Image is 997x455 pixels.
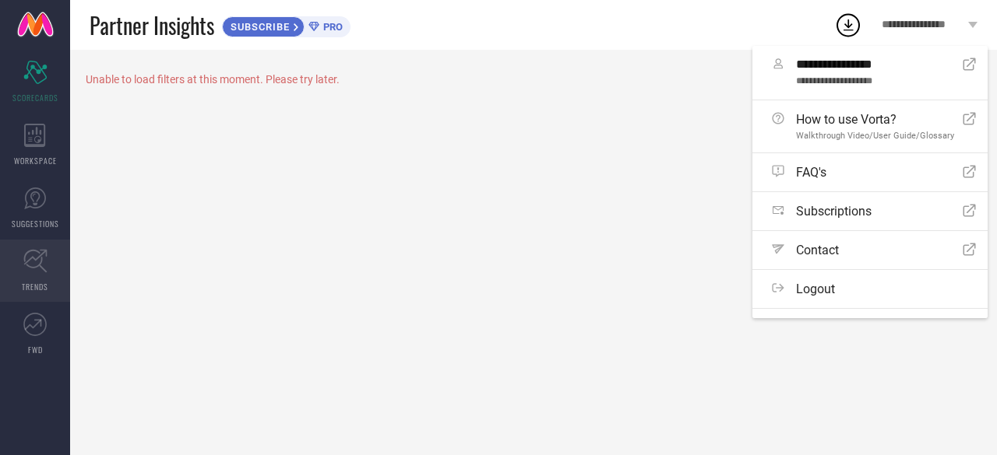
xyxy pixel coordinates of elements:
span: FWD [28,344,43,355]
a: Contact [752,231,988,269]
span: Logout [796,282,835,296]
span: SUGGESTIONS [12,218,59,229]
span: SCORECARDS [12,92,58,103]
a: FAQ's [752,153,988,191]
span: How to use Vorta? [796,112,954,127]
div: Unable to load filters at this moment. Please try later. [86,73,981,86]
span: WORKSPACE [14,155,57,166]
span: Walkthrough Video/User Guide/Glossary [796,131,954,141]
a: Subscriptions [752,192,988,230]
div: Open download list [834,11,862,39]
span: TRENDS [22,281,48,292]
span: Subscriptions [796,204,872,219]
span: SUBSCRIBE [223,21,294,33]
span: PRO [319,21,343,33]
a: How to use Vorta?Walkthrough Video/User Guide/Glossary [752,100,988,152]
a: SUBSCRIBEPRO [222,12,351,37]
span: Partner Insights [90,9,214,41]
span: FAQ's [796,165,826,180]
span: Contact [796,243,839,257]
